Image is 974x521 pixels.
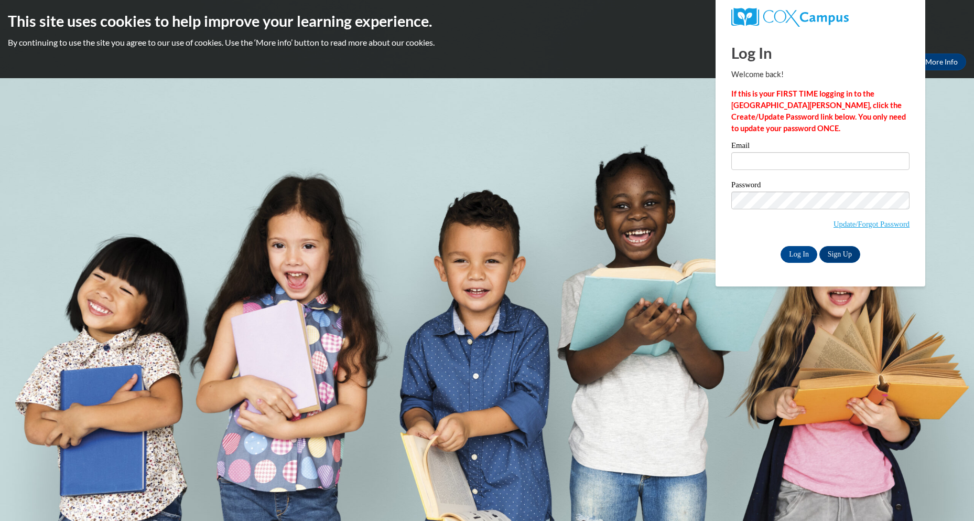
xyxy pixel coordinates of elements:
img: COX Campus [731,8,849,27]
a: Update/Forgot Password [834,220,910,228]
input: Log In [781,246,817,263]
a: More Info [917,54,966,70]
label: Email [731,142,910,152]
h1: Log In [731,42,910,63]
strong: If this is your FIRST TIME logging in to the [GEOGRAPHIC_DATA][PERSON_NAME], click the Create/Upd... [731,89,906,133]
p: Welcome back! [731,69,910,80]
h2: This site uses cookies to help improve your learning experience. [8,10,966,31]
a: Sign Up [819,246,860,263]
a: COX Campus [731,8,910,27]
p: By continuing to use the site you agree to our use of cookies. Use the ‘More info’ button to read... [8,37,966,48]
label: Password [731,181,910,192]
